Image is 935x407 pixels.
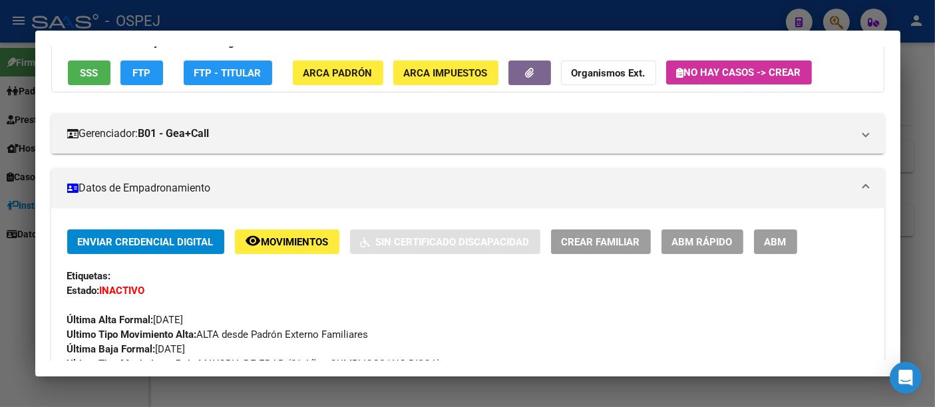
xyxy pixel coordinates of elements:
[67,358,441,370] span: MAYORIA DE EDAD (21 Años CUMPLICOS/ NO DISCA)
[67,285,100,297] strong: Estado:
[235,229,339,254] button: Movimientos
[303,67,373,79] span: ARCA Padrón
[754,229,797,254] button: ABM
[132,67,150,79] span: FTP
[67,314,184,326] span: [DATE]
[67,180,852,196] mat-panel-title: Datos de Empadronamiento
[67,358,199,370] strong: Ultimo Tipo Movimiento Baja:
[78,236,214,248] span: Enviar Credencial Digital
[572,67,646,79] strong: Organismos Ext.
[67,126,852,142] mat-panel-title: Gerenciador:
[67,270,111,282] strong: Etiquetas:
[562,236,640,248] span: Crear Familiar
[67,343,186,355] span: [DATE]
[376,236,530,248] span: Sin Certificado Discapacidad
[67,329,369,340] span: ALTA desde Padrón Externo Familiares
[80,67,98,79] span: SSS
[100,285,145,297] strong: INACTIVO
[194,67,262,79] span: FTP - Titular
[672,236,733,248] span: ABM Rápido
[51,168,884,208] mat-expansion-panel-header: Datos de Empadronamiento
[246,233,262,249] mat-icon: remove_red_eye
[551,229,651,254] button: Crear Familiar
[350,229,540,254] button: Sin Certificado Discapacidad
[184,61,272,85] button: FTP - Titular
[890,362,922,394] div: Open Intercom Messenger
[561,61,656,85] button: Organismos Ext.
[67,343,156,355] strong: Última Baja Formal:
[67,229,224,254] button: Enviar Credencial Digital
[765,236,787,248] span: ABM
[67,329,197,340] strong: Ultimo Tipo Movimiento Alta:
[67,314,154,326] strong: Última Alta Formal:
[293,61,383,85] button: ARCA Padrón
[138,126,210,142] strong: B01 - Gea+Call
[68,61,110,85] button: SSS
[666,61,812,84] button: No hay casos -> Crear
[262,236,329,248] span: Movimientos
[393,61,498,85] button: ARCA Impuestos
[404,67,488,79] span: ARCA Impuestos
[120,61,163,85] button: FTP
[677,67,801,78] span: No hay casos -> Crear
[51,114,884,154] mat-expansion-panel-header: Gerenciador:B01 - Gea+Call
[661,229,743,254] button: ABM Rápido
